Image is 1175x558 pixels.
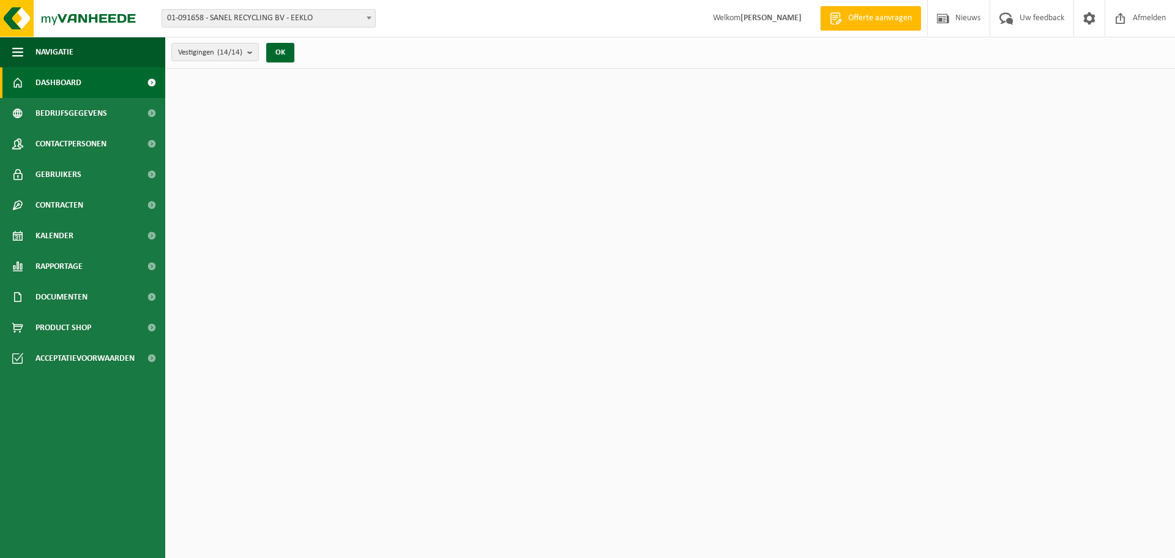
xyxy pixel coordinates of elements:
[162,9,376,28] span: 01-091658 - SANEL RECYCLING BV - EEKLO
[35,312,91,343] span: Product Shop
[35,190,83,221] span: Contracten
[35,251,83,282] span: Rapportage
[171,43,259,61] button: Vestigingen(14/14)
[820,6,921,31] a: Offerte aanvragen
[217,48,242,56] count: (14/14)
[35,98,107,129] span: Bedrijfsgegevens
[35,129,106,159] span: Contactpersonen
[35,282,88,312] span: Documenten
[35,37,73,67] span: Navigatie
[162,10,375,27] span: 01-091658 - SANEL RECYCLING BV - EEKLO
[178,43,242,62] span: Vestigingen
[35,67,81,98] span: Dashboard
[35,159,81,190] span: Gebruikers
[845,12,915,25] span: Offerte aanvragen
[35,343,135,374] span: Acceptatievoorwaarden
[266,43,294,62] button: OK
[35,221,73,251] span: Kalender
[740,13,802,23] strong: [PERSON_NAME]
